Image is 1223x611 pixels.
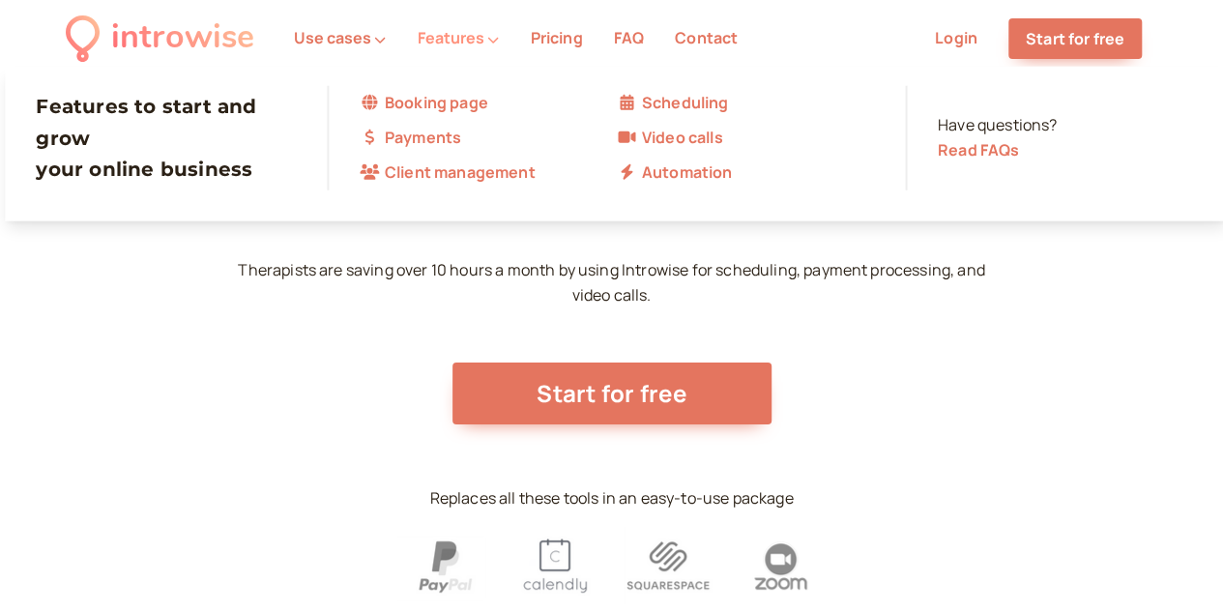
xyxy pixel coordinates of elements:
a: Pricing [530,27,582,48]
a: Read FAQs [938,139,1019,160]
a: Contact [675,27,738,48]
p: Therapists are saving over 10 hours a month by using Introwise for scheduling, payment processing... [225,258,999,308]
div: Have questions? [938,113,1057,163]
img: 776f2547df9531c45768c368b134b5212fa70f92-185x160.png [510,527,599,604]
img: d8389dbab63dbbe12d30825848e251f925031667-186x160.png [623,527,713,604]
h3: Features to start and grow your online business [36,91,296,185]
button: Use cases [293,29,386,46]
div: introwise [111,12,254,65]
a: FAQ [614,27,644,48]
a: Scheduling [617,91,874,116]
img: 2c1501f98def84fa0a96c229b81234b35ec1db8a-186x160.png [736,527,826,604]
a: Video calls [617,126,874,151]
a: Payments [360,126,617,151]
a: Automation [617,160,874,186]
img: 2f37bcb20f9866329cf634311d1c7403e3076461-184x160.png [397,527,486,604]
a: Start for free [452,363,772,424]
p: Replaces all these tools in an easy-to-use package [430,486,794,511]
button: Features [417,29,499,46]
a: Start for free [1008,18,1142,59]
a: Booking page [360,91,617,116]
a: introwise [66,12,254,65]
a: Login [935,27,977,48]
a: Client management [360,160,617,186]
